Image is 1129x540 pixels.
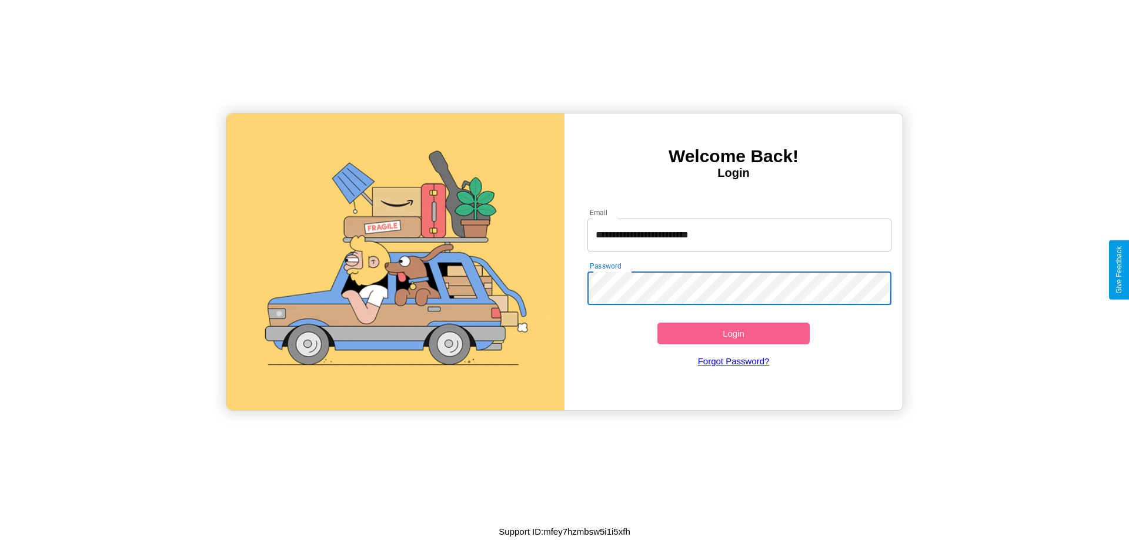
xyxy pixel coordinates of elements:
[590,261,621,271] label: Password
[226,113,564,410] img: gif
[657,323,810,344] button: Login
[590,207,608,217] label: Email
[499,524,630,539] p: Support ID: mfey7hzmbsw5i1i5xfh
[564,146,903,166] h3: Welcome Back!
[1115,246,1123,294] div: Give Feedback
[564,166,903,180] h4: Login
[582,344,886,378] a: Forgot Password?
